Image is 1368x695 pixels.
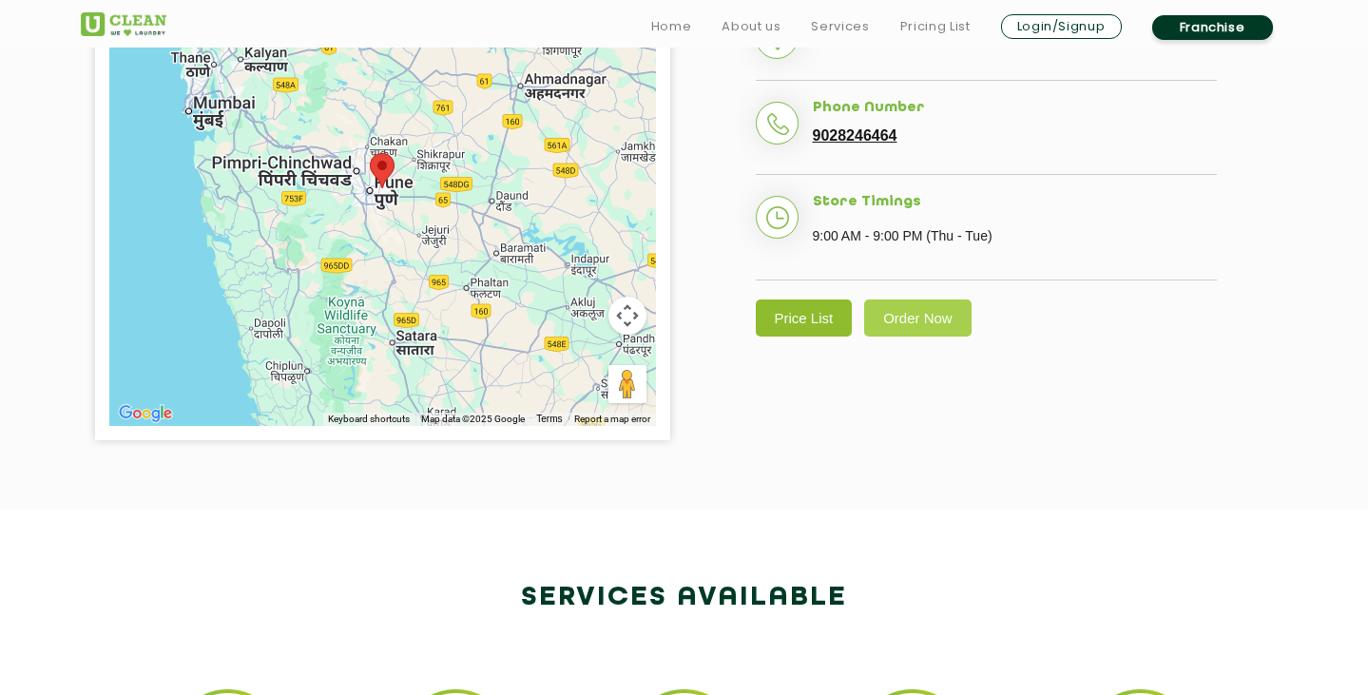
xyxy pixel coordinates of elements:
a: Report a map error [574,413,650,426]
button: Keyboard shortcuts [328,413,410,426]
span: Map data ©2025 Google [421,414,525,424]
a: Home [651,15,692,38]
a: Login/Signup [1001,14,1122,39]
a: Pricing List [900,15,971,38]
a: Franchise [1152,15,1273,40]
h2: Services available [81,575,1288,621]
a: Terms [536,413,562,426]
a: Price List [756,299,853,337]
a: Services [811,15,869,38]
p: 9:00 AM - 9:00 PM (Thu - Tue) [813,222,1217,250]
button: Drag Pegman onto the map to open Street View [608,365,646,403]
a: Open this area in Google Maps (opens a new window) [114,401,177,426]
button: Map camera controls [608,297,646,335]
a: About us [722,15,780,38]
h5: Store Timings [813,194,1217,211]
a: 9028246464 [813,127,897,145]
img: UClean Laundry and Dry Cleaning [81,12,166,36]
img: Google [114,401,177,426]
h5: Phone Number [813,100,1217,117]
a: Order Now [864,299,972,337]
